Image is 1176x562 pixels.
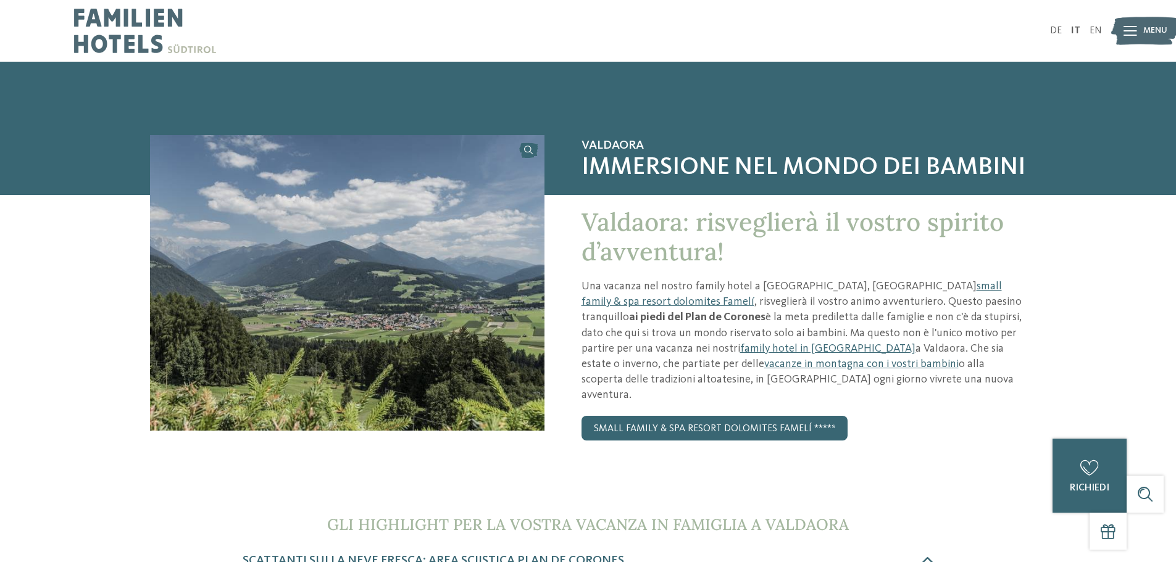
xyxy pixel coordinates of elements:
[582,416,848,440] a: small family & spa resort dolomites Famelí ****ˢ
[1090,26,1102,36] a: EN
[740,343,915,354] a: family hotel in [GEOGRAPHIC_DATA]
[582,279,1027,403] p: Una vacanza nel nostro family hotel a [GEOGRAPHIC_DATA], [GEOGRAPHIC_DATA] , risveglierà il vostr...
[327,514,849,534] span: Gli highlight per la vostra vacanza in famiglia a Valdaora
[1053,439,1127,513] a: richiedi
[764,358,959,370] a: vacanze in montagna con i vostri bambini
[582,206,1004,267] span: Valdaora: risveglierà il vostro spirito d’avventura!
[150,135,544,431] img: Il nostro family hotel a Valdaora ai piedi del Plan de Corones
[629,312,765,323] strong: ai piedi del Plan de Corones
[1143,25,1167,37] span: Menu
[582,153,1027,183] span: Immersione nel mondo dei bambini
[1070,483,1109,493] span: richiedi
[582,138,1027,153] span: Valdaora
[1071,26,1080,36] a: IT
[1050,26,1062,36] a: DE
